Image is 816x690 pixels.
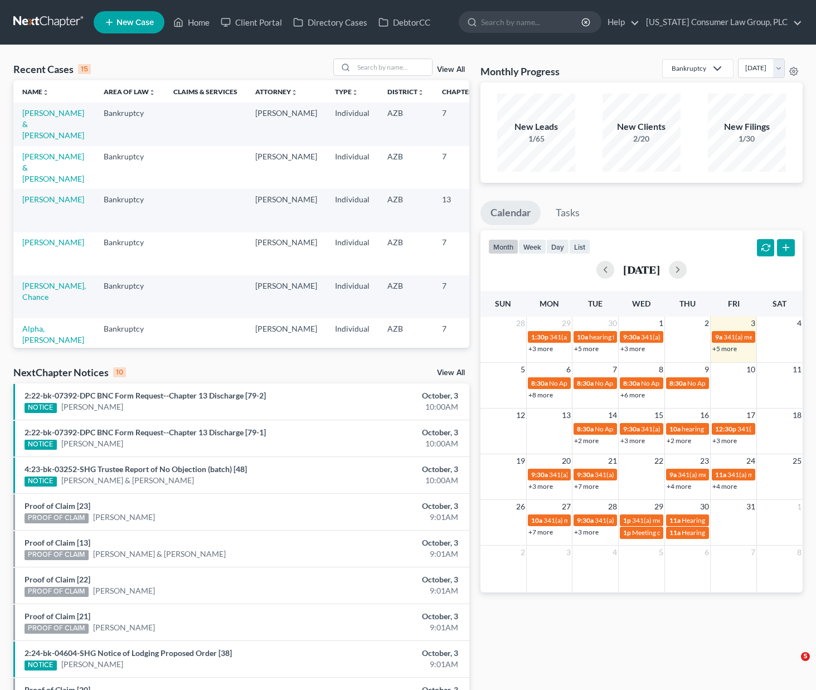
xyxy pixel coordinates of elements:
[25,501,90,511] a: Proof of Claim [23]
[113,367,126,377] div: 10
[246,189,326,232] td: [PERSON_NAME]
[620,436,645,445] a: +3 more
[378,103,433,145] td: AZB
[574,482,599,490] a: +7 more
[417,89,424,96] i: unfold_more
[497,120,575,133] div: New Leads
[611,546,618,559] span: 4
[595,425,647,433] span: No Appointments
[22,88,49,96] a: Nameunfold_more
[25,513,89,523] div: PROOF OF CLAIM
[778,652,805,679] iframe: Intercom live chat
[669,470,677,479] span: 9a
[577,516,594,524] span: 9:30a
[321,427,458,438] div: October, 3
[321,548,458,560] div: 9:01AM
[620,391,645,399] a: +6 more
[93,585,155,596] a: [PERSON_NAME]
[708,120,786,133] div: New Filings
[246,103,326,145] td: [PERSON_NAME]
[679,299,696,308] span: Thu
[95,103,164,145] td: Bankruptcy
[640,12,802,32] a: [US_STATE] Consumer Law Group, PLC
[791,409,803,422] span: 18
[22,237,84,247] a: [PERSON_NAME]
[480,65,560,78] h3: Monthly Progress
[433,189,489,232] td: 13
[528,391,553,399] a: +8 more
[22,108,84,140] a: [PERSON_NAME] & [PERSON_NAME]
[773,299,786,308] span: Sat
[574,344,599,353] a: +5 more
[546,239,569,254] button: day
[25,464,247,474] a: 4:23-bk-03252-SHG Trustee Report of No Objection (batch) [48]
[632,528,815,537] span: Meeting of Creditors for [PERSON_NAME] & [PERSON_NAME]
[623,333,640,341] span: 9:30a
[95,318,164,372] td: Bankruptcy
[497,133,575,144] div: 1/65
[712,344,737,353] a: +5 more
[528,344,553,353] a: +3 more
[699,454,710,468] span: 23
[246,146,326,189] td: [PERSON_NAME]
[745,500,756,513] span: 31
[515,500,526,513] span: 26
[531,333,548,341] span: 1:30p
[378,189,433,232] td: AZB
[543,516,710,524] span: 341(a) meeting for [PERSON_NAME] & [PERSON_NAME]
[519,546,526,559] span: 2
[791,454,803,468] span: 25
[653,500,664,513] span: 29
[378,275,433,318] td: AZB
[25,427,266,437] a: 2:22-bk-07392-DPC BNC Form Request--Chapter 13 Discharge [79-1]
[577,425,594,433] span: 8:30a
[518,239,546,254] button: week
[641,333,808,341] span: 341(a) meeting for [PERSON_NAME] & [PERSON_NAME]
[437,66,465,74] a: View All
[488,239,518,254] button: month
[321,464,458,475] div: October, 3
[669,528,681,537] span: 11a
[352,89,358,96] i: unfold_more
[703,363,710,376] span: 9
[745,454,756,468] span: 24
[796,317,803,330] span: 4
[61,401,123,412] a: [PERSON_NAME]
[215,12,288,32] a: Client Portal
[25,403,57,413] div: NOTICE
[667,482,691,490] a: +4 more
[589,333,675,341] span: hearing for [PERSON_NAME]
[373,12,436,32] a: DebtorCC
[25,660,57,670] div: NOTICE
[433,232,489,275] td: 7
[632,299,650,308] span: Wed
[678,470,785,479] span: 341(a) meeting for [PERSON_NAME]
[623,379,640,387] span: 8:30a
[703,546,710,559] span: 6
[708,133,786,144] div: 1/30
[603,120,681,133] div: New Clients
[623,425,640,433] span: 9:30a
[577,333,588,341] span: 10a
[25,587,89,597] div: PROOF OF CLAIM
[715,425,736,433] span: 12:30p
[25,550,89,560] div: PROOF OF CLAIM
[25,440,57,450] div: NOTICE
[22,152,84,183] a: [PERSON_NAME] & [PERSON_NAME]
[61,475,194,486] a: [PERSON_NAME] & [PERSON_NAME]
[712,436,737,445] a: +3 more
[378,318,433,372] td: AZB
[653,409,664,422] span: 15
[595,470,702,479] span: 341(a) meeting for [PERSON_NAME]
[321,648,458,659] div: October, 3
[561,409,572,422] span: 13
[321,622,458,633] div: 9:01AM
[13,62,91,76] div: Recent Cases
[95,232,164,275] td: Bankruptcy
[326,103,378,145] td: Individual
[699,409,710,422] span: 16
[95,275,164,318] td: Bankruptcy
[715,470,726,479] span: 11a
[481,12,583,32] input: Search by name...
[433,318,489,372] td: 7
